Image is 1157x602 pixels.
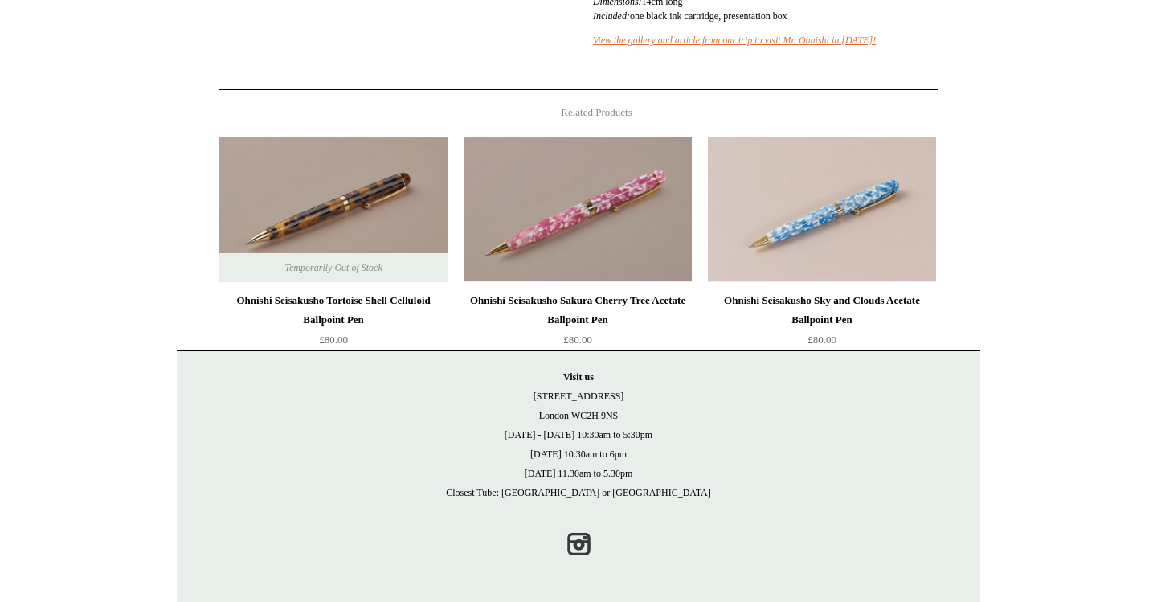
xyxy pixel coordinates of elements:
[268,253,398,282] span: Temporarily Out of Stock
[319,334,348,346] span: £80.00
[464,291,692,357] a: Ohnishi Seisakusho Sakura Cherry Tree Acetate Ballpoint Pen £80.00
[464,137,692,282] img: Ohnishi Seisakusho Sakura Cherry Tree Acetate Ballpoint Pen
[593,35,876,46] a: View the gallery and article from our trip to visit Mr. Ohnishi in [DATE]!
[708,137,936,282] a: Ohnishi Seisakusho Sky and Clouds Acetate Ballpoint Pen Ohnishi Seisakusho Sky and Clouds Acetate...
[219,137,448,282] a: Ohnishi Seisakusho Tortoise Shell Celluloid Ballpoint Pen Ohnishi Seisakusho Tortoise Shell Cellu...
[219,291,448,357] a: Ohnishi Seisakusho Tortoise Shell Celluloid Ballpoint Pen £80.00
[219,137,448,282] img: Ohnishi Seisakusho Tortoise Shell Celluloid Ballpoint Pen
[708,137,936,282] img: Ohnishi Seisakusho Sky and Clouds Acetate Ballpoint Pen
[223,291,444,330] div: Ohnishi Seisakusho Tortoise Shell Celluloid Ballpoint Pen
[563,371,594,383] strong: Visit us
[807,334,836,346] span: £80.00
[708,291,936,357] a: Ohnishi Seisakusho Sky and Clouds Acetate Ballpoint Pen £80.00
[712,291,932,330] div: Ohnishi Seisakusho Sky and Clouds Acetate Ballpoint Pen
[593,10,630,22] i: Included:
[468,291,688,330] div: Ohnishi Seisakusho Sakura Cherry Tree Acetate Ballpoint Pen
[563,334,592,346] span: £80.00
[177,106,980,119] h4: Related Products
[464,137,692,282] a: Ohnishi Seisakusho Sakura Cherry Tree Acetate Ballpoint Pen Ohnishi Seisakusho Sakura Cherry Tree...
[193,367,964,502] p: [STREET_ADDRESS] London WC2H 9NS [DATE] - [DATE] 10:30am to 5:30pm [DATE] 10.30am to 6pm [DATE] 1...
[561,526,596,562] a: Instagram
